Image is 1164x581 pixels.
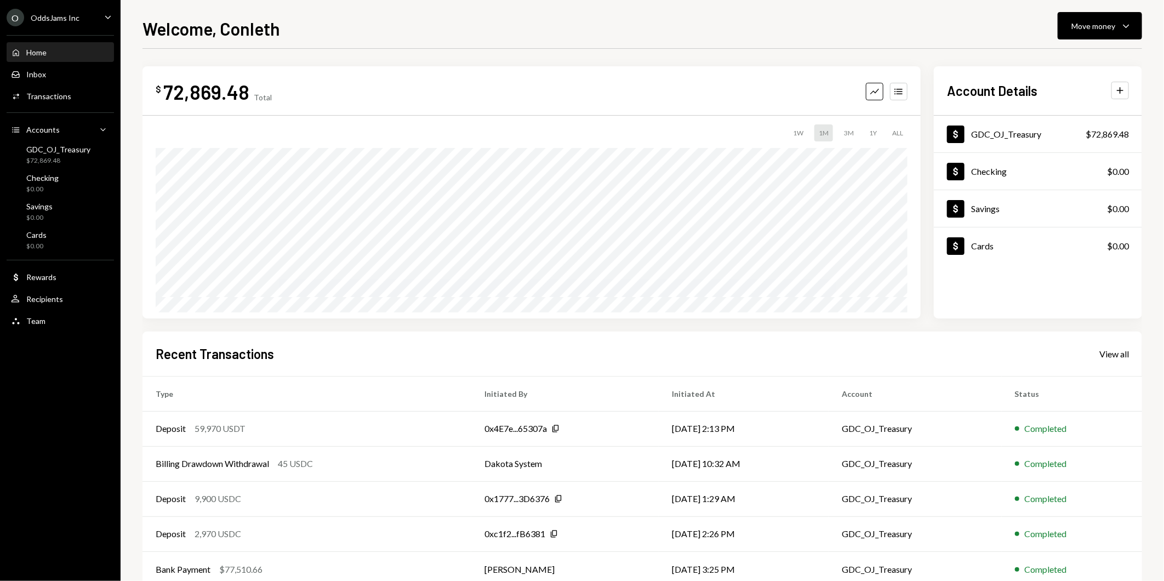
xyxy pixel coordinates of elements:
[7,170,114,196] a: Checking$0.00
[659,516,829,551] td: [DATE] 2:26 PM
[7,267,114,287] a: Rewards
[934,153,1142,190] a: Checking$0.00
[829,376,1001,411] th: Account
[195,422,246,435] div: 59,970 USDT
[1025,527,1067,540] div: Completed
[659,446,829,481] td: [DATE] 10:32 AM
[484,422,547,435] div: 0x4E7e...65307a
[1025,422,1067,435] div: Completed
[829,516,1001,551] td: GDC_OJ_Treasury
[1099,349,1129,360] div: View all
[26,70,46,79] div: Inbox
[26,272,56,282] div: Rewards
[26,242,47,251] div: $0.00
[7,141,114,168] a: GDC_OJ_Treasury$72,869.48
[829,411,1001,446] td: GDC_OJ_Treasury
[142,18,280,39] h1: Welcome, Conleth
[934,227,1142,264] a: Cards$0.00
[1107,165,1129,178] div: $0.00
[7,311,114,331] a: Team
[971,203,1000,214] div: Savings
[156,563,210,576] div: Bank Payment
[26,173,59,183] div: Checking
[1025,563,1067,576] div: Completed
[26,156,90,166] div: $72,869.48
[7,64,114,84] a: Inbox
[26,294,63,304] div: Recipients
[659,411,829,446] td: [DATE] 2:13 PM
[26,202,53,211] div: Savings
[156,492,186,505] div: Deposit
[156,345,274,363] h2: Recent Transactions
[840,124,858,141] div: 3M
[156,457,269,470] div: Billing Drawdown Withdrawal
[484,492,550,505] div: 0x1777...3D6376
[26,48,47,57] div: Home
[971,166,1007,176] div: Checking
[1099,348,1129,360] a: View all
[156,84,161,95] div: $
[31,13,79,22] div: OddsJams Inc
[26,92,71,101] div: Transactions
[829,481,1001,516] td: GDC_OJ_Treasury
[7,289,114,309] a: Recipients
[142,376,471,411] th: Type
[829,446,1001,481] td: GDC_OJ_Treasury
[1086,128,1129,141] div: $72,869.48
[26,185,59,194] div: $0.00
[195,492,241,505] div: 9,900 USDC
[26,213,53,223] div: $0.00
[1107,202,1129,215] div: $0.00
[934,116,1142,152] a: GDC_OJ_Treasury$72,869.48
[814,124,833,141] div: 1M
[934,190,1142,227] a: Savings$0.00
[947,82,1037,100] h2: Account Details
[7,198,114,225] a: Savings$0.00
[971,241,994,251] div: Cards
[278,457,313,470] div: 45 USDC
[195,527,241,540] div: 2,970 USDC
[1025,457,1067,470] div: Completed
[659,481,829,516] td: [DATE] 1:29 AM
[1002,376,1142,411] th: Status
[471,376,659,411] th: Initiated By
[659,376,829,411] th: Initiated At
[26,230,47,240] div: Cards
[971,129,1041,139] div: GDC_OJ_Treasury
[1025,492,1067,505] div: Completed
[7,42,114,62] a: Home
[7,119,114,139] a: Accounts
[26,125,60,134] div: Accounts
[219,563,263,576] div: $77,510.66
[26,316,45,326] div: Team
[26,145,90,154] div: GDC_OJ_Treasury
[865,124,881,141] div: 1Y
[156,527,186,540] div: Deposit
[1058,12,1142,39] button: Move money
[7,9,24,26] div: O
[1107,240,1129,253] div: $0.00
[1071,20,1115,32] div: Move money
[254,93,272,102] div: Total
[789,124,808,141] div: 1W
[484,527,545,540] div: 0xc1f2...fB6381
[7,86,114,106] a: Transactions
[471,446,659,481] td: Dakota System
[888,124,908,141] div: ALL
[7,227,114,253] a: Cards$0.00
[156,422,186,435] div: Deposit
[163,79,249,104] div: 72,869.48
